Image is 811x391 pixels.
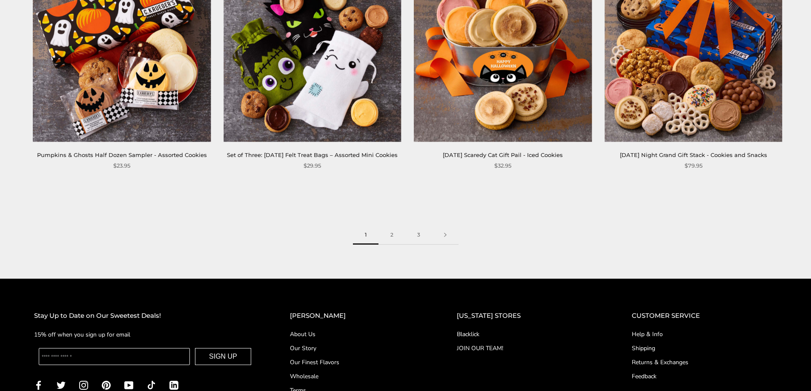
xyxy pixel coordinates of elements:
a: Feedback [632,372,777,381]
a: Pumpkins & Ghosts Half Dozen Sampler - Assorted Cookies [37,151,207,158]
span: $23.95 [113,161,130,170]
a: Instagram [79,380,88,390]
a: Shipping [632,344,777,353]
input: Enter your email [39,348,190,365]
a: Returns & Exchanges [632,358,777,367]
span: $79.95 [685,161,702,170]
a: 3 [405,225,432,245]
a: Facebook [34,380,43,390]
a: Pinterest [102,380,111,390]
a: Wholesale [290,372,423,381]
a: Blacklick [457,330,598,339]
h2: [PERSON_NAME] [290,311,423,321]
h2: [US_STATE] STORES [457,311,598,321]
a: Next page [432,225,459,245]
a: About Us [290,330,423,339]
a: Our Story [290,344,423,353]
span: $29.95 [304,161,321,170]
h2: Stay Up to Date on Our Sweetest Deals! [34,311,256,321]
p: 15% off when you sign up for email [34,330,256,340]
a: Our Finest Flavors [290,358,423,367]
a: YouTube [124,380,133,390]
a: Help & Info [632,330,777,339]
a: [DATE] Night Grand Gift Stack - Cookies and Snacks [620,151,767,158]
iframe: Sign Up via Text for Offers [7,359,88,384]
span: $32.95 [494,161,511,170]
button: SIGN UP [195,348,251,365]
a: JOIN OUR TEAM! [457,344,598,353]
span: 1 [353,225,378,245]
a: 2 [378,225,405,245]
a: [DATE] Scaredy Cat Gift Pail - Iced Cookies [443,151,563,158]
a: Twitter [57,380,66,390]
a: Set of Three: [DATE] Felt Treat Bags – Assorted Mini Cookies [227,151,398,158]
h2: CUSTOMER SERVICE [632,311,777,321]
a: TikTok [147,380,156,390]
a: LinkedIn [169,380,178,390]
